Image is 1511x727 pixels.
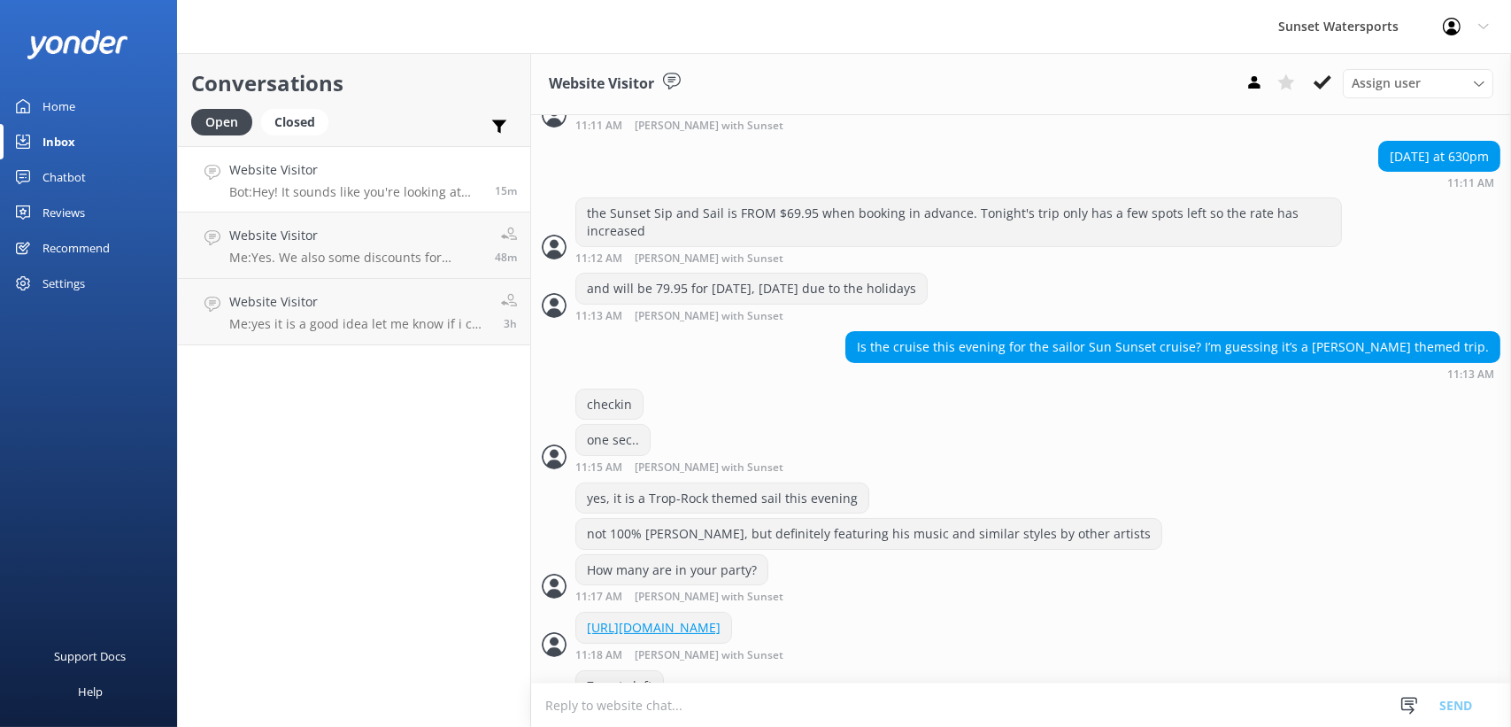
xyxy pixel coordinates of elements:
div: Help [78,674,103,709]
a: Website VisitorMe:yes it is a good idea let me know if i can be of any help deciding which trip3h [178,279,530,345]
div: Aug 29 2025 10:13am (UTC -05:00) America/Cancun [575,309,928,322]
div: yes, it is a Trop-Rock themed sail this evening [576,483,868,514]
div: Reviews [42,195,85,230]
span: [PERSON_NAME] with Sunset [635,253,783,265]
a: Closed [261,112,337,131]
span: [PERSON_NAME] with Sunset [635,650,783,661]
div: one sec.. [576,425,650,455]
div: the Sunset Sip and Sail is FROM $69.95 when booking in advance. Tonight's trip only has a few spo... [576,198,1341,245]
div: Open [191,109,252,135]
div: Aug 29 2025 10:13am (UTC -05:00) America/Cancun [845,367,1500,380]
div: Aug 29 2025 10:11am (UTC -05:00) America/Cancun [575,119,841,132]
strong: 11:11 AM [575,120,622,132]
div: Is the cruise this evening for the sailor Sun Sunset cruise? I’m guessing it’s a [PERSON_NAME] th... [846,332,1499,362]
span: Aug 29 2025 07:13am (UTC -05:00) America/Cancun [504,316,517,331]
h4: Website Visitor [229,292,488,312]
h2: Conversations [191,66,517,100]
strong: 11:13 AM [575,311,622,322]
a: Open [191,112,261,131]
div: Closed [261,109,328,135]
span: [PERSON_NAME] with Sunset [635,120,783,132]
div: Support Docs [55,638,127,674]
h4: Website Visitor [229,160,482,180]
div: Inbox [42,124,75,159]
div: Recommend [42,230,110,266]
div: Chatbot [42,159,86,195]
span: [PERSON_NAME] with Sunset [635,311,783,322]
div: Aug 29 2025 10:17am (UTC -05:00) America/Cancun [575,590,841,603]
h4: Website Visitor [229,226,482,245]
div: not 100% [PERSON_NAME], but definitely featuring his music and similar styles by other artists [576,519,1161,549]
div: Aug 29 2025 10:18am (UTC -05:00) America/Cancun [575,648,841,661]
p: Me: Yes. We also some discounts for September. When will you be in [GEOGRAPHIC_DATA]? [229,250,482,266]
div: [DATE] at 630pm [1379,142,1499,172]
p: Bot: Hey! It sounds like you're looking at the Sunset Sip & Sail. Prices can vary based on date a... [229,184,482,200]
span: [PERSON_NAME] with Sunset [635,462,783,474]
a: [URL][DOMAIN_NAME] [587,619,721,636]
div: Aug 29 2025 10:11am (UTC -05:00) America/Cancun [1378,176,1500,189]
div: Aug 29 2025 10:15am (UTC -05:00) America/Cancun [575,460,841,474]
span: [PERSON_NAME] with Sunset [635,592,783,603]
div: Assign User [1343,69,1493,97]
div: and will be 79.95 for [DATE], [DATE] due to the holidays [576,274,927,304]
div: Home [42,89,75,124]
a: Website VisitorMe:Yes. We also some discounts for September. When will you be in [GEOGRAPHIC_DATA... [178,213,530,279]
strong: 11:12 AM [575,253,622,265]
strong: 11:13 AM [1447,369,1494,380]
p: Me: yes it is a good idea let me know if i can be of any help deciding which trip [229,316,488,332]
strong: 11:15 AM [575,462,622,474]
div: checkin [576,390,643,420]
a: Website VisitorBot:Hey! It sounds like you're looking at the Sunset Sip & Sail. Prices can vary b... [178,146,530,213]
div: Settings [42,266,85,301]
strong: 11:18 AM [575,650,622,661]
span: Aug 29 2025 10:10am (UTC -05:00) America/Cancun [495,183,517,198]
strong: 11:11 AM [1447,178,1494,189]
span: Assign user [1352,73,1421,93]
div: How many are in your party? [576,555,767,585]
strong: 11:17 AM [575,592,622,603]
h3: Website Visitor [549,73,654,96]
span: Aug 29 2025 09:37am (UTC -05:00) America/Cancun [495,250,517,265]
div: Aug 29 2025 10:12am (UTC -05:00) America/Cancun [575,251,1342,265]
div: 7 spots left [576,671,663,701]
img: yonder-white-logo.png [27,30,128,59]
